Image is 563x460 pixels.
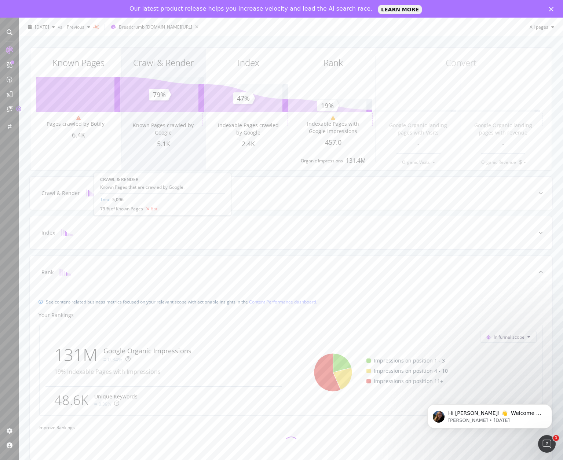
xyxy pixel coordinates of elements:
[94,403,97,405] img: Equal
[346,157,366,165] div: 131.4M
[54,391,94,409] div: 48.6K
[301,120,365,135] div: Indexable Pages with Google Impressions
[35,24,49,30] span: 2025 Aug. 24th
[538,435,556,453] iframe: Intercom live chat
[374,367,448,375] span: Impressions on position 4 - 10
[312,343,354,400] svg: A chart.
[416,389,563,440] iframe: Intercom notifications message
[121,139,206,149] div: 5.1K
[15,106,22,112] div: Tooltip anchor
[291,138,376,147] div: 457.0
[94,393,138,400] div: Unique Keywords
[47,120,105,128] div: Pages crawled by Botify
[103,346,191,356] div: Google Organic Impressions
[111,206,143,212] span: of Known Pages
[301,158,343,164] div: Organic Impressions
[549,7,556,11] div: Close
[39,298,544,306] div: info banner
[100,196,110,203] a: Total
[46,298,317,306] div: See content-related business metrics focused on your relevant scope with actionable insights in the
[103,358,106,361] img: Equal
[39,424,544,431] div: Improve Rankings
[61,229,73,236] img: block-icon
[41,189,80,197] div: Crawl & Render
[64,24,84,30] span: Previous
[129,5,372,12] div: Our latest product release helps you increase velocity and lead the AI search race.
[553,435,559,441] span: 1
[374,356,445,365] span: Impressions on position 1 - 3
[131,122,195,136] div: Known Pages crawled by Google
[59,269,71,276] img: block-icon
[108,21,201,33] button: Breadcrumb:[DOMAIN_NAME][URL]
[100,196,124,203] div: :
[151,206,157,212] div: 6pt
[133,56,194,69] div: Crawl & Render
[86,189,98,196] img: block-icon
[480,331,537,343] button: In funnel scope
[527,21,557,33] button: All pages
[249,298,317,306] a: Content Performance dashboard.
[41,269,54,276] div: Rank
[54,368,202,376] div: 19% Indexable Pages with Impressions
[41,229,55,236] div: Index
[238,56,259,69] div: Index
[112,196,124,203] span: 5,096
[100,176,225,183] div: CRAWL & RENDER
[25,21,58,33] button: [DATE]
[494,334,524,340] span: In funnel scope
[108,356,123,363] div: 0.34%
[206,139,291,149] div: 2.4K
[64,21,93,33] button: Previous
[100,184,225,190] div: Known Pages that are crawled by Google.
[323,56,343,69] div: Rank
[58,24,64,30] span: vs
[527,24,548,30] span: All pages
[378,5,422,14] a: LEARN MORE
[54,343,103,367] div: 131M
[36,130,121,140] div: 6.4K
[39,312,74,319] div: Your Rankings
[99,401,111,407] div: 0.39%
[119,24,192,30] span: Breadcrumb: [DOMAIN_NAME][URL]
[52,56,105,69] div: Known Pages
[216,122,280,136] div: Indexable Pages crawled by Google
[374,377,443,386] span: Impressions on position 11+
[100,206,143,212] div: 79 %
